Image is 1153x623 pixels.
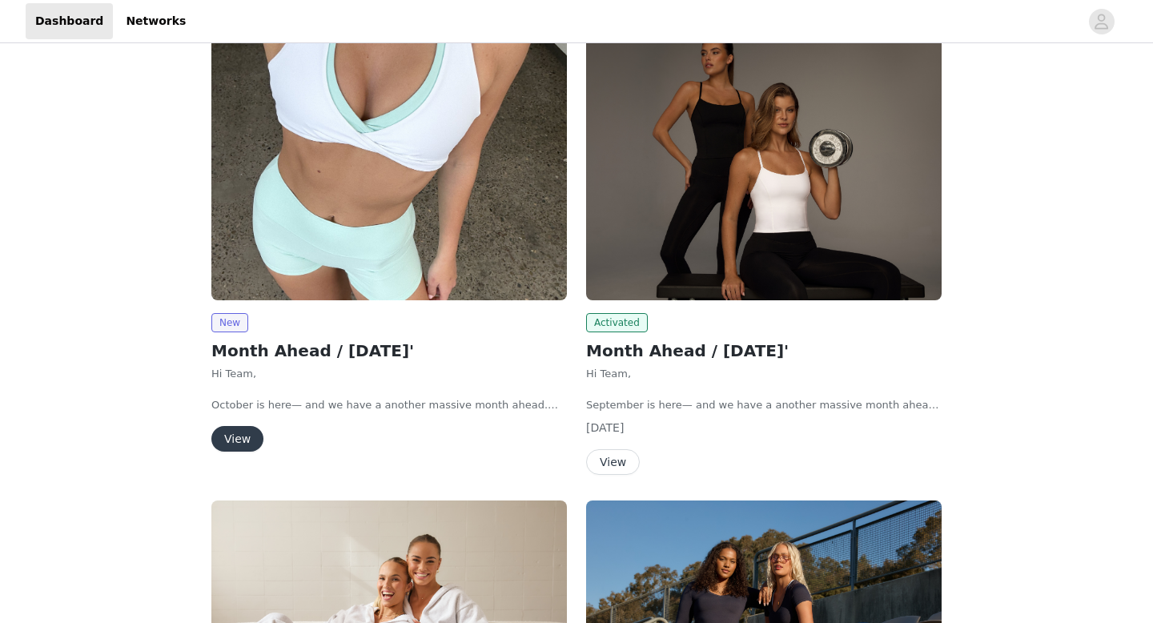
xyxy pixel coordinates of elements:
span: Activated [586,313,648,332]
p: October is here— and we have a another massive month ahead. [211,397,567,413]
span: New [211,313,248,332]
h2: Month Ahead / [DATE]' [586,339,942,363]
img: Muscle Republic [586,34,942,300]
p: Hi Team, [211,366,567,382]
img: Muscle Republic [211,34,567,300]
span: [DATE] [586,421,624,434]
a: Networks [116,3,195,39]
div: avatar [1094,9,1109,34]
h2: Month Ahead / [DATE]' [211,339,567,363]
p: September is here— and we have a another massive month ahead. [586,397,942,413]
button: View [211,426,263,452]
a: Dashboard [26,3,113,39]
p: Hi Team, [586,366,942,382]
a: View [211,433,263,445]
a: View [586,456,640,468]
button: View [586,449,640,475]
